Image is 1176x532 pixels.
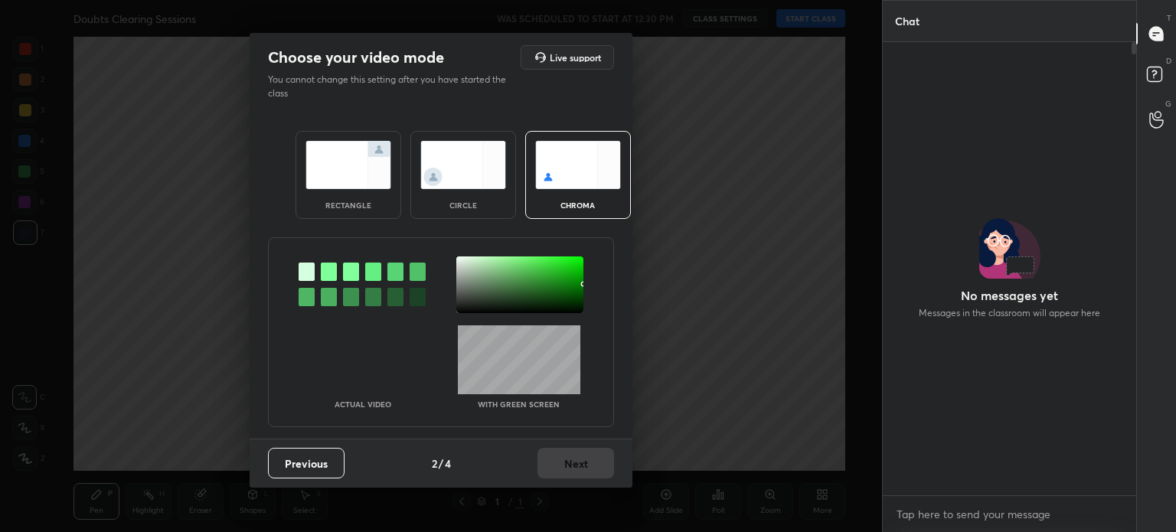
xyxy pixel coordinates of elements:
div: chroma [547,201,609,209]
p: With green screen [478,400,560,408]
div: rectangle [318,201,379,209]
h4: 4 [445,455,451,472]
p: You cannot change this setting after you have started the class [268,73,516,100]
p: T [1167,12,1171,24]
h2: Choose your video mode [268,47,444,67]
p: Actual Video [335,400,391,408]
button: Previous [268,448,345,478]
h4: / [439,455,443,472]
img: normalScreenIcon.ae25ed63.svg [305,141,391,189]
div: circle [433,201,494,209]
p: Chat [883,1,932,41]
p: D [1166,55,1171,67]
img: chromaScreenIcon.c19ab0a0.svg [535,141,621,189]
h5: Live support [550,53,601,62]
img: circleScreenIcon.acc0effb.svg [420,141,506,189]
p: G [1165,98,1171,109]
h4: 2 [432,455,437,472]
